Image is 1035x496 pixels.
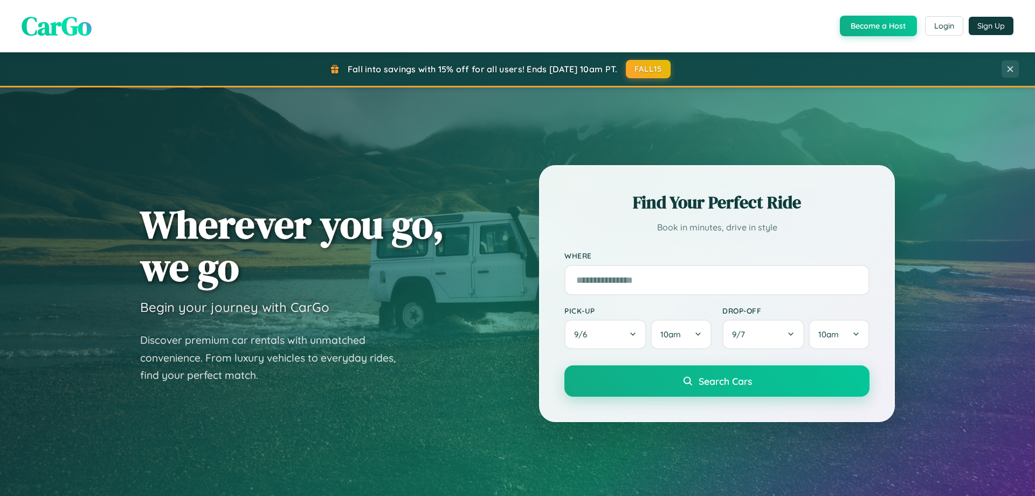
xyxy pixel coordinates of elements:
[564,191,870,214] h2: Find Your Perfect Ride
[626,60,671,78] button: FALL15
[574,329,592,339] span: 9 / 6
[722,320,804,349] button: 9/7
[22,8,92,44] span: CarGo
[699,375,752,387] span: Search Cars
[564,252,870,261] label: Where
[564,365,870,397] button: Search Cars
[348,64,618,74] span: Fall into savings with 15% off for all users! Ends [DATE] 10am PT.
[564,320,646,349] button: 9/6
[809,320,870,349] button: 10am
[140,299,329,315] h3: Begin your journey with CarGo
[140,203,444,288] h1: Wherever you go, we go
[925,16,963,36] button: Login
[564,220,870,235] p: Book in minutes, drive in style
[660,329,681,339] span: 10am
[651,320,712,349] button: 10am
[969,17,1013,35] button: Sign Up
[722,306,870,315] label: Drop-off
[840,16,917,36] button: Become a Host
[732,329,750,339] span: 9 / 7
[818,329,839,339] span: 10am
[564,306,712,315] label: Pick-up
[140,331,410,384] p: Discover premium car rentals with unmatched convenience. From luxury vehicles to everyday rides, ...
